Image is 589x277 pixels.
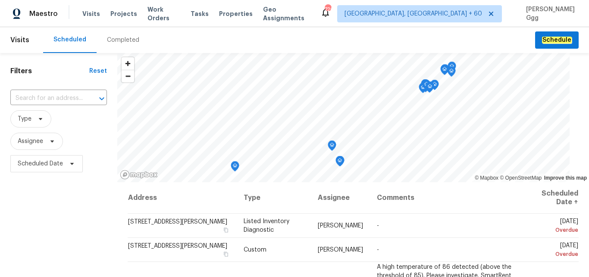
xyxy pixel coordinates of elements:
div: Map marker [426,82,434,95]
a: Mapbox [475,175,498,181]
span: Listed Inventory Diagnostic [244,218,289,233]
span: [STREET_ADDRESS][PERSON_NAME] [128,219,227,225]
span: Custom [244,247,266,253]
span: Scheduled Date [18,159,63,168]
span: [PERSON_NAME] [318,223,363,229]
button: Copy Address [222,250,230,258]
div: Map marker [447,66,456,80]
div: Map marker [421,79,429,93]
span: Visits [10,31,29,50]
div: Map marker [419,83,427,96]
div: Reset [89,67,107,75]
span: Assignee [18,137,43,146]
a: Improve this map [544,175,587,181]
div: Overdue [528,226,578,234]
span: [PERSON_NAME] [318,247,363,253]
span: Type [18,115,31,123]
div: Map marker [430,80,439,93]
span: [GEOGRAPHIC_DATA], [GEOGRAPHIC_DATA] + 60 [345,9,482,18]
span: [DATE] [528,243,578,258]
div: Map marker [231,161,239,174]
th: Address [128,182,237,214]
canvas: Map [117,53,570,182]
button: Zoom in [122,57,134,70]
span: Projects [110,9,137,18]
span: - [377,223,379,229]
button: Zoom out [122,70,134,82]
h1: Filters [10,67,89,75]
span: [PERSON_NAME] Ggg [523,5,576,22]
div: Scheduled [53,35,86,44]
div: Map marker [422,80,431,93]
input: Search for an address... [10,92,83,105]
a: Mapbox homepage [120,170,158,180]
div: Map marker [441,64,449,78]
span: Visits [82,9,100,18]
th: Scheduled Date ↑ [521,182,579,214]
div: Map marker [440,65,449,78]
span: Maestro [29,9,58,18]
button: Copy Address [222,226,230,234]
a: OpenStreetMap [500,175,542,181]
span: Properties [219,9,253,18]
span: - [377,247,379,253]
em: Schedule [542,37,572,44]
th: Assignee [311,182,370,214]
th: Type [237,182,311,214]
span: Work Orders [147,5,180,22]
div: Map marker [328,140,336,154]
button: Open [96,93,108,105]
div: 720 [325,5,331,14]
div: Map marker [335,156,344,169]
span: [STREET_ADDRESS][PERSON_NAME] [128,243,227,249]
span: Tasks [191,11,209,17]
span: [DATE] [528,218,578,234]
div: Map marker [448,62,456,75]
span: Geo Assignments [263,5,310,22]
button: Schedule [535,31,579,49]
th: Comments [370,182,521,214]
div: Overdue [528,250,578,258]
div: Completed [107,36,139,44]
